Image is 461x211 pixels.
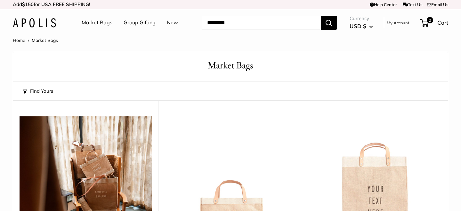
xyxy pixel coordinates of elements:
[13,37,25,43] a: Home
[427,17,433,23] span: 0
[350,23,366,29] span: USD $
[124,18,156,27] a: Group Gifting
[23,59,438,72] h1: Market Bags
[427,2,448,7] a: Email Us
[23,87,53,96] button: Find Yours
[387,19,409,27] a: My Account
[202,16,321,30] input: Search...
[82,18,112,27] a: Market Bags
[350,14,373,23] span: Currency
[437,19,448,26] span: Cart
[13,36,58,44] nav: Breadcrumb
[22,1,34,7] span: $150
[370,2,397,7] a: Help Center
[421,18,448,28] a: 0 Cart
[32,37,58,43] span: Market Bags
[321,16,337,30] button: Search
[350,21,373,31] button: USD $
[13,18,56,27] img: Apolis
[403,2,422,7] a: Text Us
[167,18,178,27] a: New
